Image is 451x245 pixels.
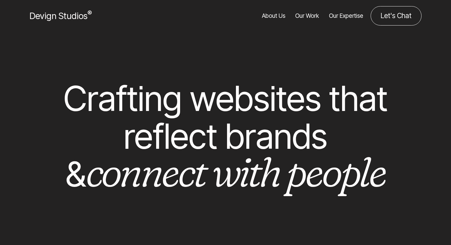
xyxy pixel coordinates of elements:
[29,9,92,22] a: Devign Studios® Homepage
[86,146,385,197] em: connect with people
[295,6,319,26] a: Our Work
[50,80,401,193] h1: Crafting websites that reflect brands &
[87,9,92,17] sup: ®
[371,6,422,26] a: Contact us about your project
[329,6,363,26] a: Our Expertise
[29,10,92,21] span: Devign Studios
[262,6,285,26] a: About Us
